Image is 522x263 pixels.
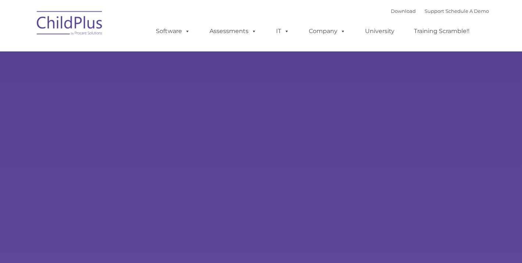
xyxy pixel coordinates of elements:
a: Company [301,24,353,39]
a: IT [269,24,297,39]
img: ChildPlus by Procare Solutions [33,6,107,43]
a: Software [149,24,197,39]
a: Download [391,8,416,14]
font: | [391,8,489,14]
a: Schedule A Demo [446,8,489,14]
a: University [358,24,402,39]
a: Training Scramble!! [407,24,477,39]
a: Support [425,8,444,14]
a: Assessments [202,24,264,39]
